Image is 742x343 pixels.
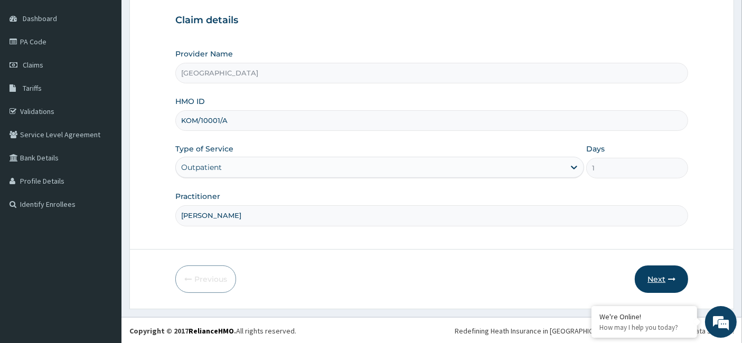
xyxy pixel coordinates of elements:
[175,144,233,154] label: Type of Service
[175,110,689,131] input: Enter HMO ID
[599,323,689,332] p: How may I help you today?
[129,326,236,336] strong: Copyright © 2017 .
[586,144,605,154] label: Days
[23,14,57,23] span: Dashboard
[599,312,689,321] div: We're Online!
[175,49,233,59] label: Provider Name
[181,162,222,173] div: Outpatient
[175,191,220,202] label: Practitioner
[175,205,689,226] input: Enter Name
[23,83,42,93] span: Tariffs
[455,326,734,336] div: Redefining Heath Insurance in [GEOGRAPHIC_DATA] using Telemedicine and Data Science!
[189,326,234,336] a: RelianceHMO
[175,96,205,107] label: HMO ID
[23,60,43,70] span: Claims
[175,265,236,293] button: Previous
[175,15,689,26] h3: Claim details
[635,265,688,293] button: Next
